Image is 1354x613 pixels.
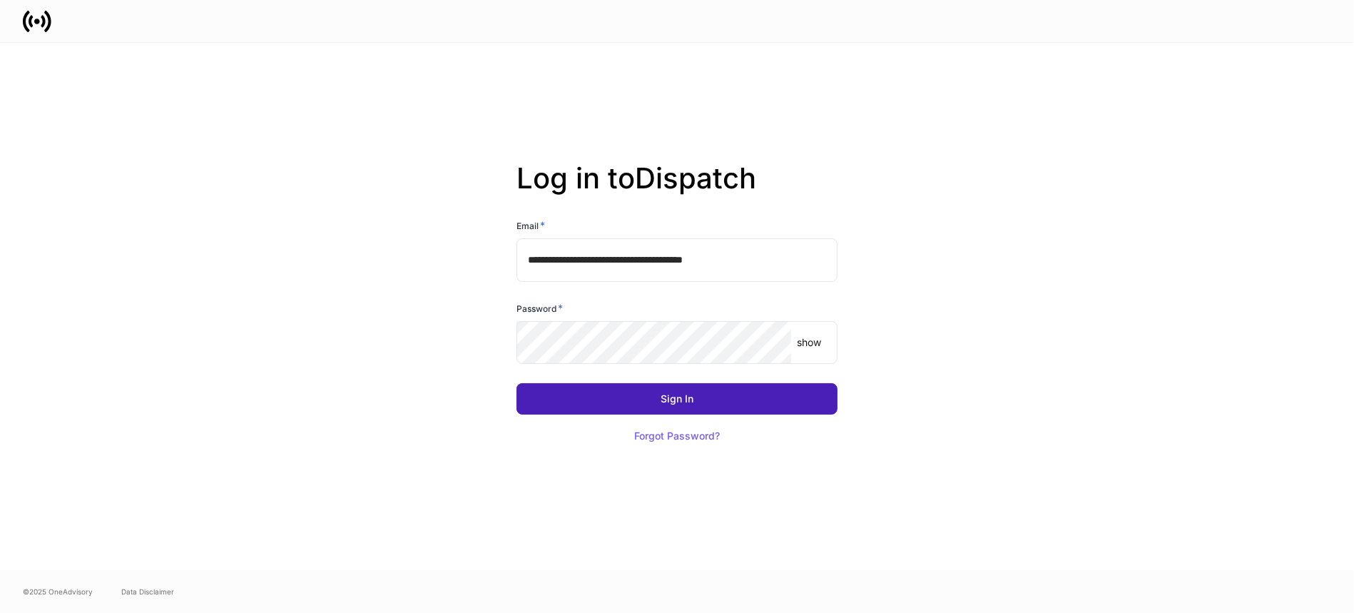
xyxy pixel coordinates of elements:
h2: Log in to Dispatch [516,161,838,218]
button: Forgot Password? [616,420,738,452]
h6: Password [516,301,563,315]
button: Sign In [516,383,838,415]
span: © 2025 OneAdvisory [23,586,93,597]
div: Sign In [661,394,693,404]
div: Forgot Password? [634,431,720,441]
p: show [797,335,821,350]
a: Data Disclaimer [121,586,174,597]
h6: Email [516,218,545,233]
